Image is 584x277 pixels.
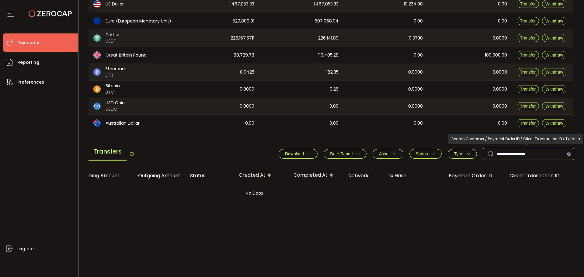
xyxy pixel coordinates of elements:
[513,211,584,277] iframe: Chat Widget
[545,19,563,23] span: Withdraw
[89,143,127,161] span: Transfers
[414,52,423,59] span: 0.00
[520,121,536,126] span: Transfer
[408,103,423,110] span: 0.0000
[444,172,505,179] div: Payment Order ID
[517,51,539,59] button: Transfer
[454,151,463,156] span: Type
[448,149,477,159] button: Type
[330,151,353,156] span: Date Range
[448,134,583,144] div: Search Customer / Payment Order ID / Client Transaction ID / Tx Hash
[124,172,185,179] div: Outgoing Amount
[416,151,428,156] span: Status
[289,170,343,181] div: Completed At
[485,52,507,59] span: 100,000.00
[545,2,563,6] span: Withdraw
[517,119,539,127] button: Transfer
[505,172,575,179] div: Client Transaction ID
[93,102,101,110] img: usdc_portfolio.svg
[498,1,507,8] span: 0.00
[318,35,339,42] span: 226,141.89
[17,78,44,87] span: Preferences
[545,87,563,92] span: Withdraw
[93,0,101,8] img: usd_portfolio.svg
[545,53,563,57] span: Withdraw
[517,34,539,42] button: Transfer
[17,38,39,47] span: Payments
[93,51,101,59] img: gbp_portfolio.svg
[329,103,339,110] span: 0.00
[542,17,566,25] button: Withdraw
[106,66,127,72] span: Ethereum
[234,52,254,59] span: 88,729.78
[93,85,101,93] img: btc_portfolio.svg
[318,52,339,59] span: 119,485.28
[517,85,539,93] button: Transfer
[414,120,423,127] span: 0.00
[409,149,442,159] button: Status
[545,104,563,109] span: Withdraw
[231,35,254,42] span: 226,167.5711
[409,35,423,42] span: 0.3730
[315,18,339,25] span: 607,068.04
[542,51,566,59] button: Withdraw
[240,103,254,110] span: 0.0000
[106,89,120,95] span: BTC
[542,34,566,42] button: Withdraw
[373,149,403,159] button: Asset
[542,102,566,110] button: Withdraw
[492,86,507,93] span: 0.0000
[106,38,120,44] span: USDT
[492,69,507,76] span: 0.0000
[240,69,254,76] span: 0.0425
[542,68,566,76] button: Withdraw
[185,172,234,179] div: Status
[106,72,127,78] span: ETH
[517,68,539,76] button: Transfer
[542,119,566,127] button: Withdraw
[324,149,367,159] button: Date Range
[545,36,563,40] span: Withdraw
[106,32,120,38] span: Tether
[520,104,536,109] span: Transfer
[93,68,101,76] img: eth_portfolio.svg
[93,17,101,25] img: eur_portfolio.svg
[64,172,124,179] div: Incoming Amount
[542,85,566,93] button: Withdraw
[545,70,563,74] span: Withdraw
[520,53,536,57] span: Transfer
[408,86,423,93] span: 0.0000
[106,1,124,7] span: US Dollar
[517,17,539,25] button: Transfer
[498,120,507,127] span: 0.00
[240,86,254,93] span: 0.0000
[106,18,171,24] span: Euro (European Monetary Unit)
[106,100,125,106] span: USD Coin
[330,86,339,93] span: 0.26
[285,151,304,156] span: Download
[520,36,536,40] span: Transfer
[17,244,34,253] span: Log out
[106,83,120,89] span: Bitcoin
[314,1,339,8] span: 1,467,053.33
[93,34,101,42] img: usdt_portfolio.svg
[245,120,254,127] span: 0.00
[233,18,254,25] span: 520,809.81
[329,120,339,127] span: 0.00
[279,149,318,159] button: Download
[379,151,390,156] span: Asset
[404,1,423,8] span: 10,234.98
[520,2,536,6] span: Transfer
[492,103,507,110] span: 0.0000
[93,119,101,127] img: aud_portfolio.svg
[520,87,536,92] span: Transfer
[106,106,125,113] span: USDC
[520,70,536,74] span: Transfer
[517,102,539,110] button: Transfer
[234,170,289,181] div: Created At
[383,172,444,179] div: Tx Hash
[106,52,147,58] span: Great Britain Pound
[545,121,563,126] span: Withdraw
[414,18,423,25] span: 0.00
